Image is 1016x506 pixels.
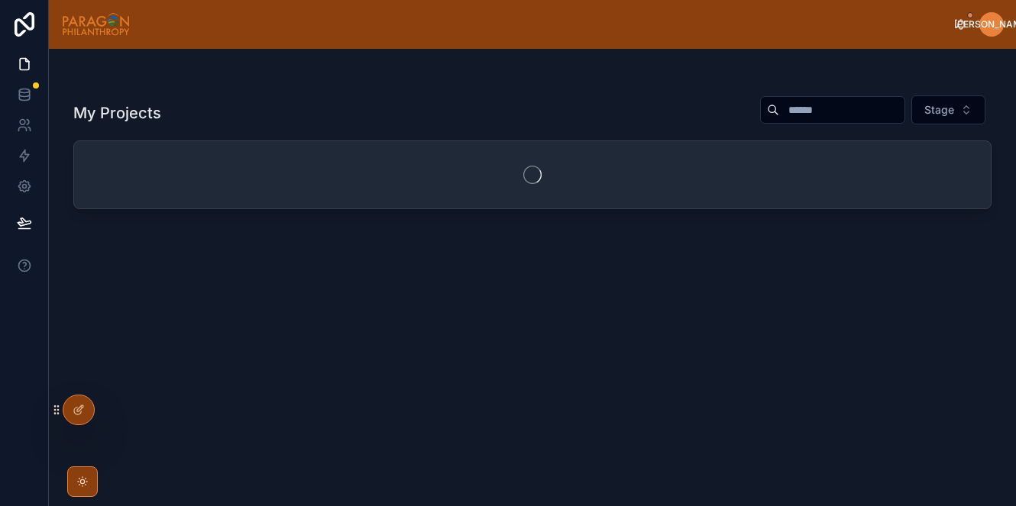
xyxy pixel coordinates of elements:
[73,102,161,124] h1: My Projects
[911,95,985,124] button: Select Button
[143,21,955,27] div: scrollable content
[924,102,954,118] span: Stage
[61,12,131,37] img: App logo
